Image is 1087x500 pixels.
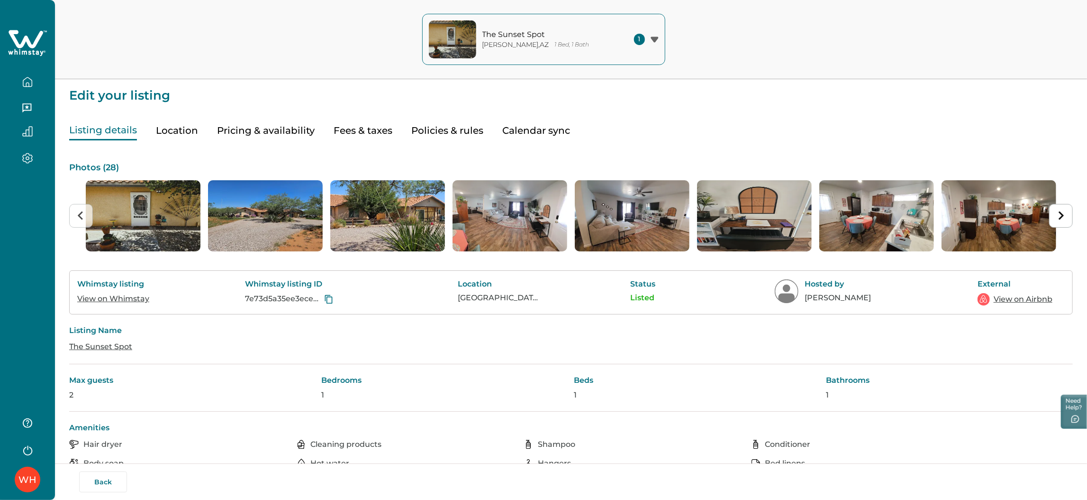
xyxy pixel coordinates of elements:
[69,440,79,449] img: amenity-icon
[83,459,124,468] p: Body soap
[77,294,149,303] a: View on Whimstay
[77,279,153,289] p: Whimstay listing
[826,390,1073,400] p: 1
[217,121,315,140] button: Pricing & availability
[575,180,689,251] img: list-photos
[18,468,36,491] div: Whimstay Host
[156,121,198,140] button: Location
[697,180,812,251] img: list-photos
[482,30,610,39] p: The Sunset Spot
[942,180,1056,251] img: list-photos
[994,294,1052,305] a: View on Airbnb
[697,180,812,251] li: 6 of 28
[819,180,934,251] img: list-photos
[805,293,886,303] p: [PERSON_NAME]
[297,440,306,449] img: amenity-icon
[524,459,533,468] img: amenity-icon
[942,180,1056,251] li: 8 of 28
[311,440,382,449] p: Cleaning products
[751,459,761,468] img: amenity-icon
[208,180,323,251] li: 2 of 28
[1049,204,1073,228] button: Next slide
[453,180,567,251] img: list-photos
[765,440,811,449] p: Conditioner
[631,293,683,303] p: Listed
[69,423,1073,433] p: Amenities
[69,163,1073,173] p: Photos ( 28 )
[86,180,200,251] li: 1 of 28
[538,440,575,449] p: Shampoo
[575,180,689,251] li: 5 of 28
[805,279,886,289] p: Hosted by
[555,41,589,48] p: 1 Bed, 1 Bath
[574,390,821,400] p: 1
[751,440,761,449] img: amenity-icon
[819,180,934,251] li: 7 of 28
[429,20,476,58] img: property-cover
[330,180,445,251] img: list-photos
[69,390,316,400] p: 2
[69,376,316,385] p: Max guests
[826,376,1073,385] p: Bathrooms
[79,472,127,492] button: Back
[458,279,538,289] p: Location
[574,376,821,385] p: Beds
[538,459,571,468] p: Hangers
[524,440,533,449] img: amenity-icon
[411,121,483,140] button: Policies & rules
[83,440,122,449] p: Hair dryer
[311,459,350,468] p: Hot water
[208,180,323,251] img: list-photos
[69,342,132,351] a: The Sunset Spot
[69,79,1073,102] p: Edit your listing
[422,14,665,65] button: property-coverThe Sunset Spot[PERSON_NAME],AZ1 Bed, 1 Bath1
[245,294,322,304] p: 7e73d5a35ee3ece574579a898cb32fe8
[69,204,93,228] button: Previous slide
[334,121,392,140] button: Fees & taxes
[634,34,645,45] span: 1
[330,180,445,251] li: 3 of 28
[502,121,570,140] button: Calendar sync
[631,279,683,289] p: Status
[482,41,549,49] p: [PERSON_NAME] , AZ
[765,459,806,468] p: Bed linens
[245,279,366,289] p: Whimstay listing ID
[453,180,567,251] li: 4 of 28
[297,459,306,468] img: amenity-icon
[69,459,79,468] img: amenity-icon
[69,326,1073,335] p: Listing Name
[322,376,569,385] p: Bedrooms
[458,293,538,303] p: [GEOGRAPHIC_DATA], [GEOGRAPHIC_DATA], [GEOGRAPHIC_DATA]
[978,279,1053,289] p: External
[322,390,569,400] p: 1
[86,180,200,251] img: list-photos
[69,121,137,140] button: Listing details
